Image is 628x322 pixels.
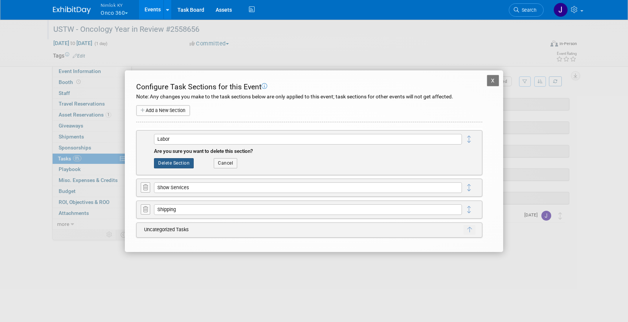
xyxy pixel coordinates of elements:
[136,82,482,92] div: Configure Task Sections for this Event
[154,204,462,215] input: Enter section name
[154,146,462,155] div: Are you sure you want to delete this section?
[214,158,237,168] button: Cancel
[463,181,475,194] i: Click and drag to reorder sections
[136,92,482,100] div: Note: Any changes you make to the task sections below are only applied to this event; task sectio...
[553,3,568,17] img: Jamie Dunn
[463,132,475,146] i: Click and drag to reorder sections
[487,75,499,86] button: X
[143,207,148,212] i: Delete Section
[154,158,194,168] button: Delete Section
[463,203,475,216] i: Click and drag to reorder sections
[143,185,148,190] i: Delete Section
[509,3,544,17] a: Search
[154,182,462,193] input: Enter section name
[467,227,472,233] i: Move uncategorized tasks to the top
[519,7,536,13] span: Search
[154,134,462,145] input: Enter section name
[140,225,463,235] td: Uncategorized Tasks
[101,1,128,9] span: Nimlok KY
[53,6,91,14] img: ExhibitDay
[136,105,190,116] button: Add a New Section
